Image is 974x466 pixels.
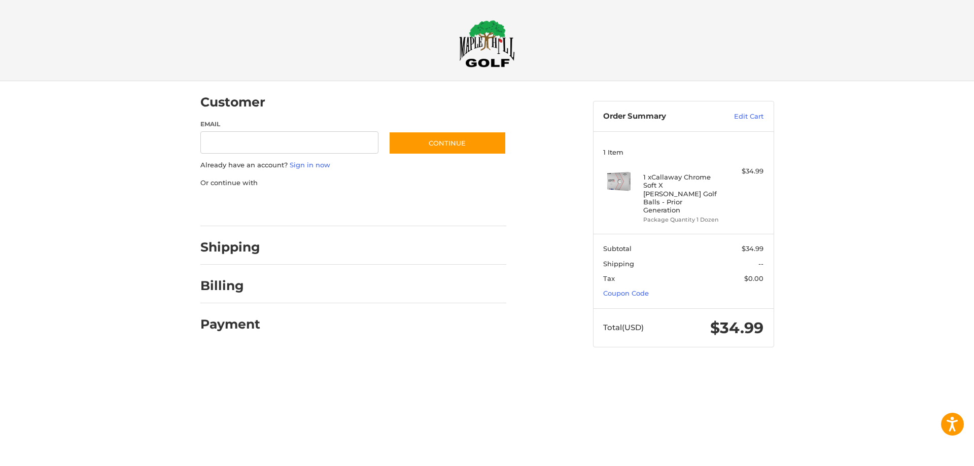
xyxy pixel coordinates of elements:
label: Email [200,120,379,129]
h3: Order Summary [603,112,712,122]
a: Sign in now [290,161,330,169]
h2: Billing [200,278,260,294]
a: Edit Cart [712,112,763,122]
h3: 1 Item [603,148,763,156]
p: Or continue with [200,178,506,188]
img: Maple Hill Golf [459,20,515,67]
span: Shipping [603,260,634,268]
span: Tax [603,274,615,282]
iframe: PayPal-paylater [283,198,359,216]
h2: Shipping [200,239,260,255]
iframe: PayPal-paypal [197,198,273,216]
span: $0.00 [744,274,763,282]
a: Coupon Code [603,289,649,297]
li: Package Quantity 1 Dozen [643,216,721,224]
div: $34.99 [723,166,763,176]
span: Total (USD) [603,322,644,332]
h4: 1 x Callaway Chrome Soft X [PERSON_NAME] Golf Balls - Prior Generation [643,173,721,214]
h2: Customer [200,94,265,110]
span: -- [758,260,763,268]
p: Already have an account? [200,160,506,170]
iframe: PayPal-venmo [369,198,445,216]
span: Subtotal [603,244,632,253]
button: Continue [389,131,506,155]
span: $34.99 [742,244,763,253]
span: $34.99 [710,318,763,337]
h2: Payment [200,316,260,332]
